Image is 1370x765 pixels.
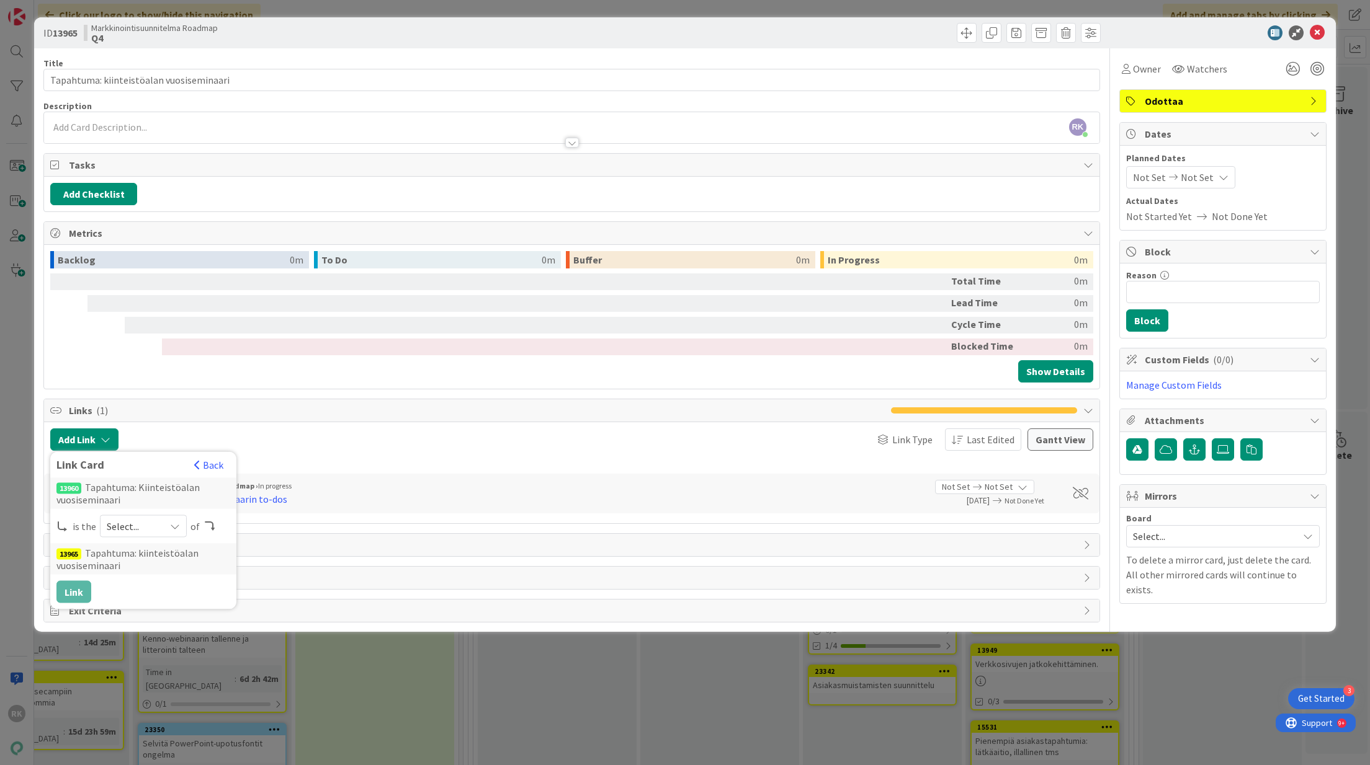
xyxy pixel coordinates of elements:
div: 13965 [56,549,81,560]
span: RK [1069,118,1086,136]
div: 0m [1074,251,1088,268]
span: Not Set [1181,170,1214,185]
span: Not Set [942,480,970,493]
span: History [69,570,1077,585]
label: Title [43,58,63,69]
span: Actual Dates [1126,195,1320,208]
button: Last Edited [945,428,1021,451]
span: Mirrors [1145,489,1304,503]
div: 0m [1024,295,1088,312]
button: Show Details [1018,360,1093,382]
span: Block [1145,244,1304,259]
span: Watchers [1187,61,1227,76]
div: 0m [290,251,303,268]
div: 0m [1024,338,1088,355]
label: Reason [1126,270,1157,281]
div: Blocked Time [951,338,1019,355]
button: Link [56,581,91,603]
div: Get Started [1298,692,1345,705]
div: Lead Time [951,295,1019,312]
button: Gantt View [1027,428,1093,451]
span: Not Done Yet [1212,209,1268,224]
span: Board [1126,514,1152,523]
span: Select... [107,518,159,535]
div: 0m [1024,317,1088,334]
div: is the of [56,515,230,537]
span: Comments [69,537,1077,552]
span: Tasks [69,157,1077,172]
div: 0m [796,251,810,268]
span: Description [43,100,92,112]
div: Open Get Started checklist, remaining modules: 3 [1288,688,1354,709]
button: Add Link [50,428,119,451]
span: Owner [1133,61,1161,76]
span: Exit Criteria [69,603,1077,618]
span: Support [26,2,56,17]
input: type card name here... [43,69,1100,91]
div: To Do [321,251,542,268]
button: Add Checklist [50,183,137,205]
div: 0m [1024,273,1088,290]
span: Odottaa [1145,94,1304,108]
span: Last Edited [967,432,1014,447]
div: Buffer [573,251,796,268]
span: Custom Fields [1145,352,1304,367]
div: Cycle Time [951,317,1019,334]
div: 9+ [63,5,69,15]
b: 13965 [53,27,78,39]
span: Planned Dates [1126,152,1320,165]
span: ID [43,25,78,40]
span: [DATE] [935,494,990,507]
div: Total Time [951,273,1019,290]
span: Not Started Yet [1126,209,1192,224]
span: Links [69,403,885,418]
div: In Progress [828,251,1074,268]
a: Manage Custom Fields [1126,379,1222,391]
span: Not Set [1133,170,1166,185]
div: 13960 [56,483,81,494]
div: Tapahtuma: Kiinteistöalan vuosiseminaari [50,478,236,509]
div: 0m [542,251,555,268]
span: Markkinointisuunnitelma Roadmap [91,23,218,33]
button: Block [1126,309,1168,332]
p: To delete a mirror card, just delete the card. All other mirrored cards will continue to exists. [1126,552,1320,597]
span: In progress [258,481,292,490]
span: Dates [1145,126,1304,141]
span: Attachments [1145,413,1304,428]
span: Not Set [985,480,1013,493]
span: ( 1 ) [96,404,108,417]
span: ( 0/0 ) [1213,353,1233,366]
span: Select... [1133,528,1292,545]
span: Link Type [892,432,933,447]
span: Metrics [69,226,1077,241]
span: Not Done Yet [1005,496,1044,505]
button: Back [194,458,224,472]
div: Tapahtuma: kiinteistöalan vuosiseminaari [50,544,236,575]
div: 3 [1343,685,1354,696]
div: Backlog [58,251,290,268]
div: Link Card [56,458,187,472]
b: Q4 [91,33,218,43]
div: Children [53,454,1090,468]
